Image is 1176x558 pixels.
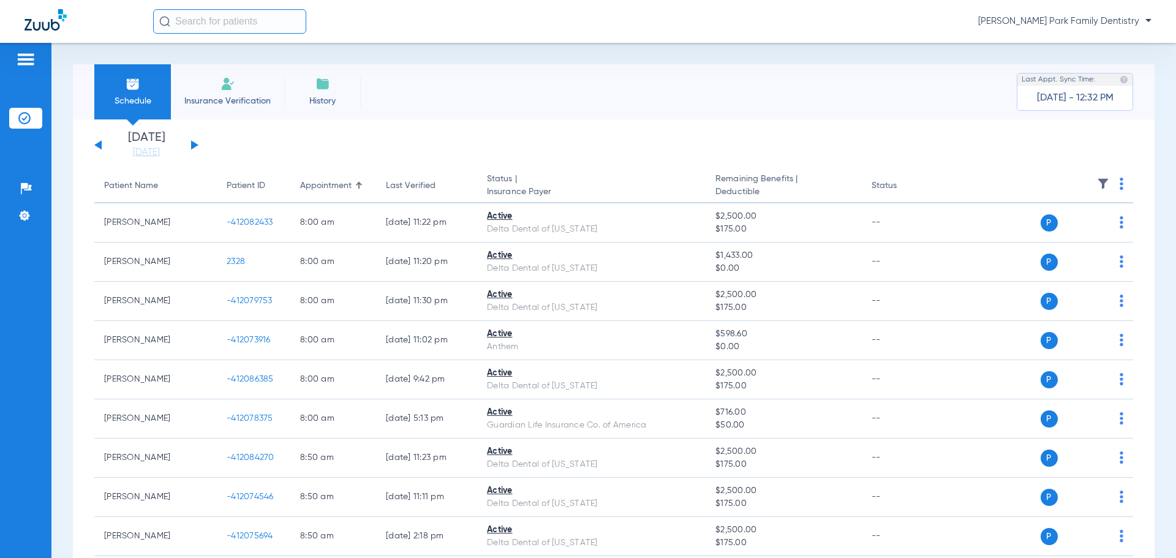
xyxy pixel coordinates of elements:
span: $0.00 [715,341,851,353]
th: Status [862,169,944,203]
a: [DATE] [110,146,183,159]
span: -412086385 [227,375,274,383]
div: Delta Dental of [US_STATE] [487,223,696,236]
span: P [1041,293,1058,310]
td: [DATE] 2:18 PM [376,517,477,556]
span: -412073916 [227,336,271,344]
span: $175.00 [715,223,851,236]
img: group-dot-blue.svg [1120,178,1123,190]
td: [DATE] 5:13 PM [376,399,477,439]
span: 2328 [227,257,245,266]
img: group-dot-blue.svg [1120,334,1123,346]
td: [PERSON_NAME] [94,321,217,360]
span: $598.60 [715,328,851,341]
div: Active [487,249,696,262]
span: Insurance Payer [487,186,696,198]
td: -- [862,399,944,439]
img: group-dot-blue.svg [1120,412,1123,424]
td: -- [862,243,944,282]
span: P [1041,371,1058,388]
img: History [315,77,330,91]
th: Remaining Benefits | [706,169,861,203]
span: P [1041,450,1058,467]
div: Patient Name [104,179,158,192]
span: $50.00 [715,419,851,432]
td: [PERSON_NAME] [94,282,217,321]
td: -- [862,203,944,243]
span: -412075694 [227,532,273,540]
img: group-dot-blue.svg [1120,530,1123,542]
span: $1,433.00 [715,249,851,262]
td: 8:00 AM [290,321,376,360]
span: -412078375 [227,414,273,423]
div: Last Verified [386,179,467,192]
td: -- [862,517,944,556]
span: $175.00 [715,301,851,314]
td: 8:00 AM [290,282,376,321]
img: Search Icon [159,16,170,27]
div: Delta Dental of [US_STATE] [487,262,696,275]
span: [DATE] - 12:32 PM [1037,92,1114,104]
td: [DATE] 11:11 PM [376,478,477,517]
span: $716.00 [715,406,851,419]
td: -- [862,478,944,517]
div: Delta Dental of [US_STATE] [487,458,696,471]
span: $175.00 [715,458,851,471]
td: [PERSON_NAME] [94,517,217,556]
td: -- [862,360,944,399]
td: [PERSON_NAME] [94,203,217,243]
td: [PERSON_NAME] [94,399,217,439]
div: Active [487,328,696,341]
td: 8:00 AM [290,360,376,399]
div: Active [487,484,696,497]
div: Active [487,288,696,301]
img: group-dot-blue.svg [1120,255,1123,268]
span: $2,500.00 [715,288,851,301]
td: [DATE] 9:42 PM [376,360,477,399]
div: Patient ID [227,179,265,192]
span: $175.00 [715,380,851,393]
span: $0.00 [715,262,851,275]
span: $175.00 [715,497,851,510]
div: Patient ID [227,179,281,192]
span: -412079753 [227,296,273,305]
td: [DATE] 11:22 PM [376,203,477,243]
td: -- [862,321,944,360]
div: Delta Dental of [US_STATE] [487,537,696,549]
span: -412084270 [227,453,274,462]
img: hamburger-icon [16,52,36,67]
input: Search for patients [153,9,306,34]
div: Active [487,445,696,458]
div: Active [487,406,696,419]
span: [PERSON_NAME] Park Family Dentistry [978,15,1151,28]
span: P [1041,214,1058,232]
span: $175.00 [715,537,851,549]
div: Active [487,367,696,380]
span: $2,500.00 [715,445,851,458]
td: 8:00 AM [290,399,376,439]
img: group-dot-blue.svg [1120,373,1123,385]
img: group-dot-blue.svg [1120,216,1123,228]
div: Appointment [300,179,352,192]
td: 8:00 AM [290,243,376,282]
span: $2,500.00 [715,210,851,223]
div: Last Verified [386,179,435,192]
td: [DATE] 11:20 PM [376,243,477,282]
span: Deductible [715,186,851,198]
td: 8:50 AM [290,478,376,517]
div: Active [487,524,696,537]
td: [PERSON_NAME] [94,478,217,517]
img: last sync help info [1120,75,1128,84]
span: P [1041,332,1058,349]
td: -- [862,439,944,478]
img: Zuub Logo [24,9,67,31]
td: [DATE] 11:23 PM [376,439,477,478]
td: -- [862,282,944,321]
td: 8:00 AM [290,203,376,243]
div: Delta Dental of [US_STATE] [487,380,696,393]
div: Delta Dental of [US_STATE] [487,497,696,510]
span: Insurance Verification [180,95,275,107]
span: P [1041,528,1058,545]
span: P [1041,489,1058,506]
span: P [1041,410,1058,428]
